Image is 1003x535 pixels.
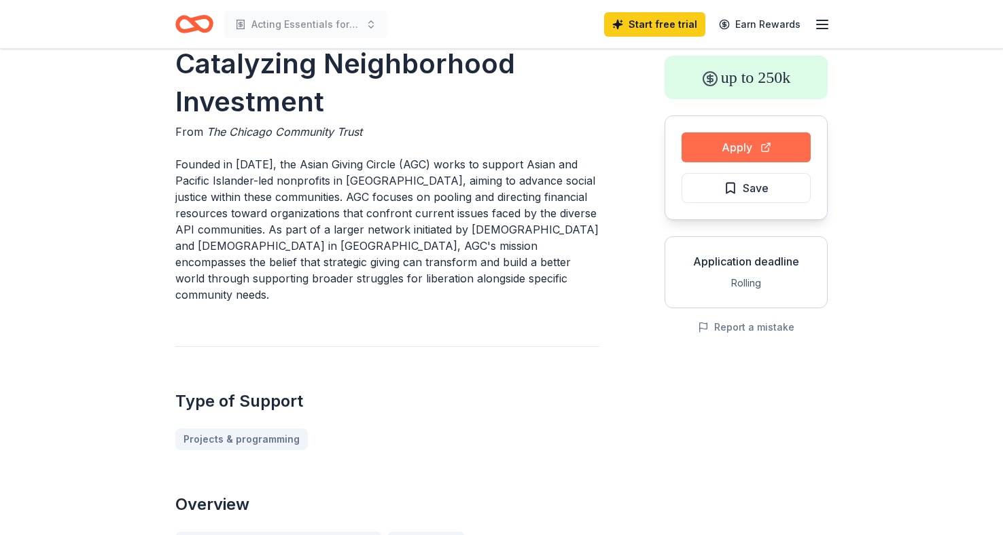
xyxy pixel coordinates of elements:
[251,16,360,33] span: Acting Essentials for the Youth
[175,494,599,515] h2: Overview
[665,56,828,99] div: up to 250k
[224,11,387,38] button: Acting Essentials for the Youth
[676,275,816,291] div: Rolling
[175,156,599,303] p: Founded in [DATE], the Asian Giving Circle (AGC) works to support Asian and Pacific Islander-led ...
[175,124,599,140] div: From
[682,173,811,203] button: Save
[743,179,769,197] span: Save
[175,7,599,121] h1: Flexible Funding Program – Catalyzing Neighborhood Investment
[676,253,816,270] div: Application deadline
[711,12,809,37] a: Earn Rewards
[175,8,213,40] a: Home
[682,132,811,162] button: Apply
[207,125,362,139] span: The Chicago Community Trust
[604,12,705,37] a: Start free trial
[698,319,794,335] button: Report a mistake
[175,428,308,450] a: Projects & programming
[175,390,599,412] h2: Type of Support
